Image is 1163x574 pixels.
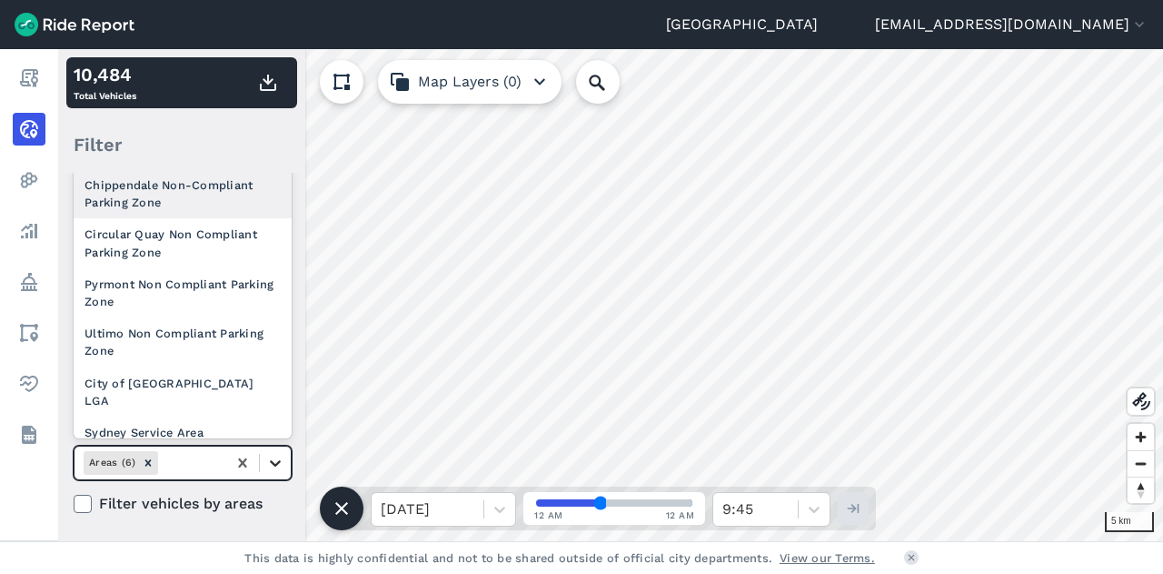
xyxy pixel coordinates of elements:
[74,61,136,88] div: 10,484
[74,268,292,317] div: Pyrmont Non Compliant Parking Zone
[666,509,695,522] span: 12 AM
[74,417,292,448] div: Sydney Service Area
[1128,450,1154,477] button: Zoom out
[1128,477,1154,503] button: Reset bearing to north
[13,62,45,95] a: Report
[576,60,649,104] input: Search Location or Vehicles
[13,368,45,400] a: Health
[74,218,292,267] div: Circular Quay Non Compliant Parking Zone
[1128,424,1154,450] button: Zoom in
[13,215,45,247] a: Analyze
[534,509,563,522] span: 12 AM
[780,549,875,567] a: View our Terms.
[666,14,818,35] a: [GEOGRAPHIC_DATA]
[13,266,45,298] a: Policy
[58,49,1163,541] canvas: Map
[13,418,45,451] a: Datasets
[138,451,158,474] div: Remove Areas (6)
[74,61,136,105] div: Total Vehicles
[13,113,45,146] a: Realtime
[13,317,45,349] a: Areas
[84,451,138,474] div: Areas (6)
[74,493,292,515] label: Filter vehicles by areas
[875,14,1148,35] button: [EMAIL_ADDRESS][DOMAIN_NAME]
[74,169,292,218] div: Chippendale Non-Compliant Parking Zone
[13,164,45,196] a: Heatmaps
[1105,512,1154,532] div: 5 km
[74,368,292,417] div: City of [GEOGRAPHIC_DATA] LGA
[15,13,134,36] img: Ride Report
[74,317,292,367] div: Ultimo Non Compliant Parking Zone
[66,116,297,173] div: Filter
[378,60,562,104] button: Map Layers (0)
